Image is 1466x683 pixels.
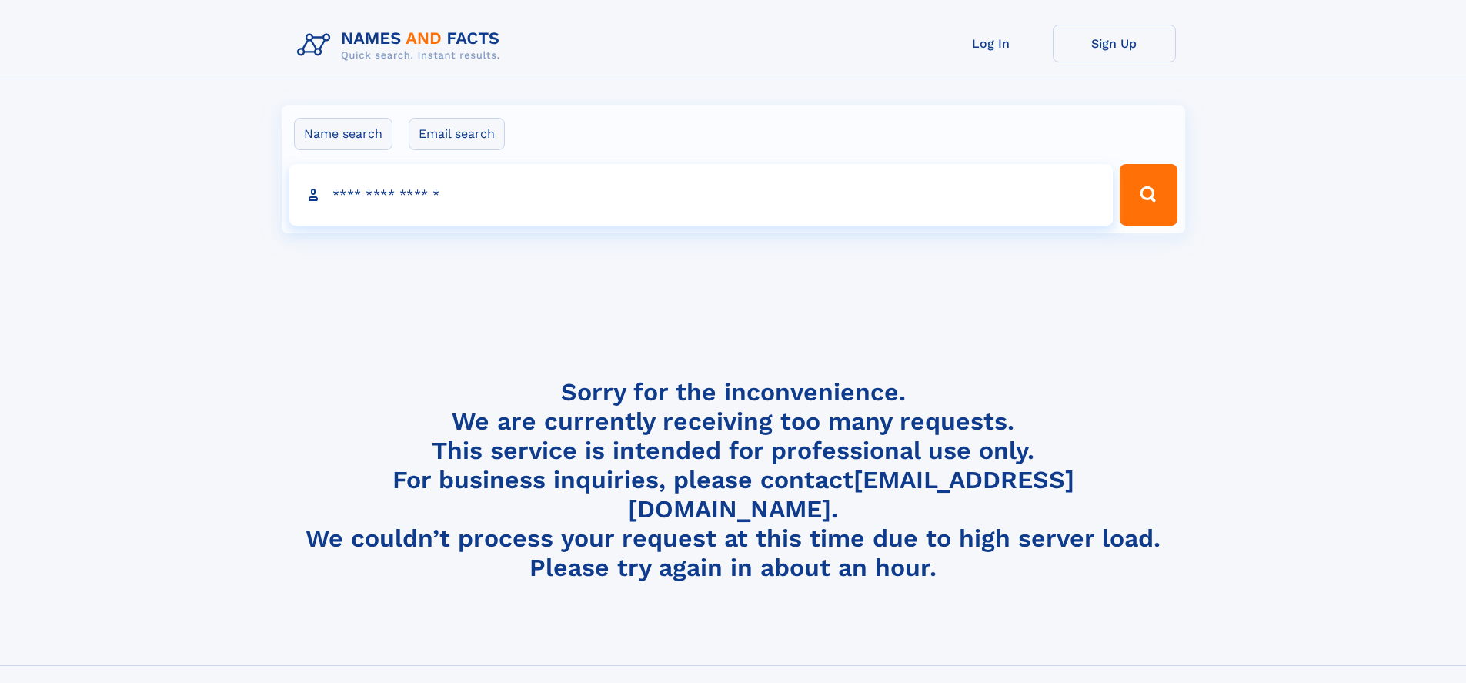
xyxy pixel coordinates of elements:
[291,377,1176,583] h4: Sorry for the inconvenience. We are currently receiving too many requests. This service is intend...
[628,465,1074,524] a: [EMAIL_ADDRESS][DOMAIN_NAME]
[1120,164,1177,226] button: Search Button
[294,118,392,150] label: Name search
[1053,25,1176,62] a: Sign Up
[409,118,505,150] label: Email search
[930,25,1053,62] a: Log In
[291,25,513,66] img: Logo Names and Facts
[289,164,1114,226] input: search input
